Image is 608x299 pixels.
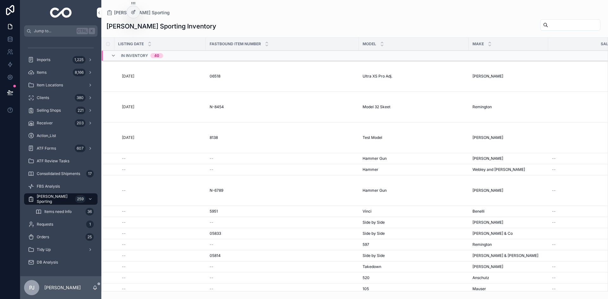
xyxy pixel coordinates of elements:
span: -- [122,242,126,247]
span: [PERSON_NAME] [472,156,503,161]
a: Tidy Up [24,244,98,255]
span: -- [122,275,126,280]
span: 597 [363,242,369,247]
div: 259 [75,195,85,203]
span: Benelli [472,209,484,214]
a: DB Analysis [24,257,98,268]
span: -- [552,209,556,214]
a: Orders25 [24,231,98,243]
span: 520 [363,275,370,280]
span: 06518 [210,74,220,79]
span: Mauser [472,286,486,291]
a: FBS Analysis [24,181,98,192]
div: scrollable content [20,37,101,276]
span: Side by Side [363,231,385,236]
span: -- [552,156,556,161]
span: Vinci [363,209,371,214]
a: Anschutz [472,275,544,280]
a: [DATE] [122,74,202,79]
a: Receiver203 [24,117,98,129]
span: Hammer Gun [363,156,387,161]
span: -- [210,275,213,280]
a: [PERSON_NAME] [472,188,544,193]
span: -- [210,264,213,269]
span: [PERSON_NAME] Sporting [114,9,170,16]
div: 25 [85,233,94,241]
a: Hammer Gun [363,156,465,161]
span: -- [552,167,556,172]
span: Items [37,70,47,75]
span: [PERSON_NAME] & Co [472,231,513,236]
span: Hammer [363,167,378,172]
a: [PERSON_NAME] [472,135,544,140]
a: [PERSON_NAME] Sporting259 [24,193,98,205]
a: -- [210,156,355,161]
img: App logo [50,8,72,18]
span: 05833 [210,231,221,236]
a: 105 [363,286,465,291]
span: Model [363,41,376,47]
span: Make [472,41,484,47]
a: N-6789 [210,188,355,193]
span: -- [552,220,556,225]
span: Action_List [37,133,56,138]
span: -- [122,264,126,269]
a: [PERSON_NAME] & Co [472,231,544,236]
a: 5951 [210,209,355,214]
a: -- [122,209,202,214]
span: Consolidated Shipments [37,171,80,176]
span: Remington [472,242,492,247]
span: Clients [37,95,49,100]
a: Consolidated Shipments17 [24,168,98,179]
span: -- [122,167,126,172]
span: Remington [472,104,492,109]
a: ATF Review Tasks [24,155,98,167]
a: [PERSON_NAME] [472,156,544,161]
span: -- [552,188,556,193]
a: [PERSON_NAME] [472,264,544,269]
a: [PERSON_NAME] [472,74,544,79]
div: 1 [86,221,94,228]
span: [PERSON_NAME] [472,74,503,79]
span: -- [210,167,213,172]
a: [PERSON_NAME] & [PERSON_NAME] [472,253,544,258]
span: FastBound Item Number [210,41,261,47]
span: PJ [29,284,35,291]
a: Takedown [363,264,465,269]
div: 1,225 [73,56,85,64]
a: Requests1 [24,219,98,230]
div: 36 [85,208,94,215]
span: Ultra XS Pro Adj. [363,74,392,79]
a: Test Model [363,135,465,140]
a: -- [122,167,202,172]
div: 8,166 [73,69,85,76]
span: K [89,28,94,34]
span: -- [122,209,126,214]
span: Hammer Gun [363,188,387,193]
a: -- [122,220,202,225]
h1: [PERSON_NAME] Sporting Inventory [106,22,216,31]
span: N-8454 [210,104,224,109]
div: 40 [154,53,159,58]
span: -- [552,286,556,291]
a: -- [122,275,202,280]
span: DB Analysis [37,260,58,265]
a: -- [122,231,202,236]
span: [PERSON_NAME] Sporting [37,194,73,204]
span: ATF Review Tasks [37,159,69,164]
span: Side by Side [363,220,385,225]
a: 06518 [210,74,355,79]
span: -- [552,242,556,247]
a: Vinci [363,209,465,214]
div: 203 [75,119,85,127]
div: 221 [76,107,85,114]
span: Orders [37,234,49,240]
a: -- [122,242,202,247]
a: [PERSON_NAME] [472,220,544,225]
a: Item Locations [24,79,98,91]
a: N-8454 [210,104,355,109]
span: Items need Info [44,209,72,214]
a: Model 32 Skeet [363,104,465,109]
span: Side by Side [363,253,385,258]
span: Listing Date [118,41,144,47]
